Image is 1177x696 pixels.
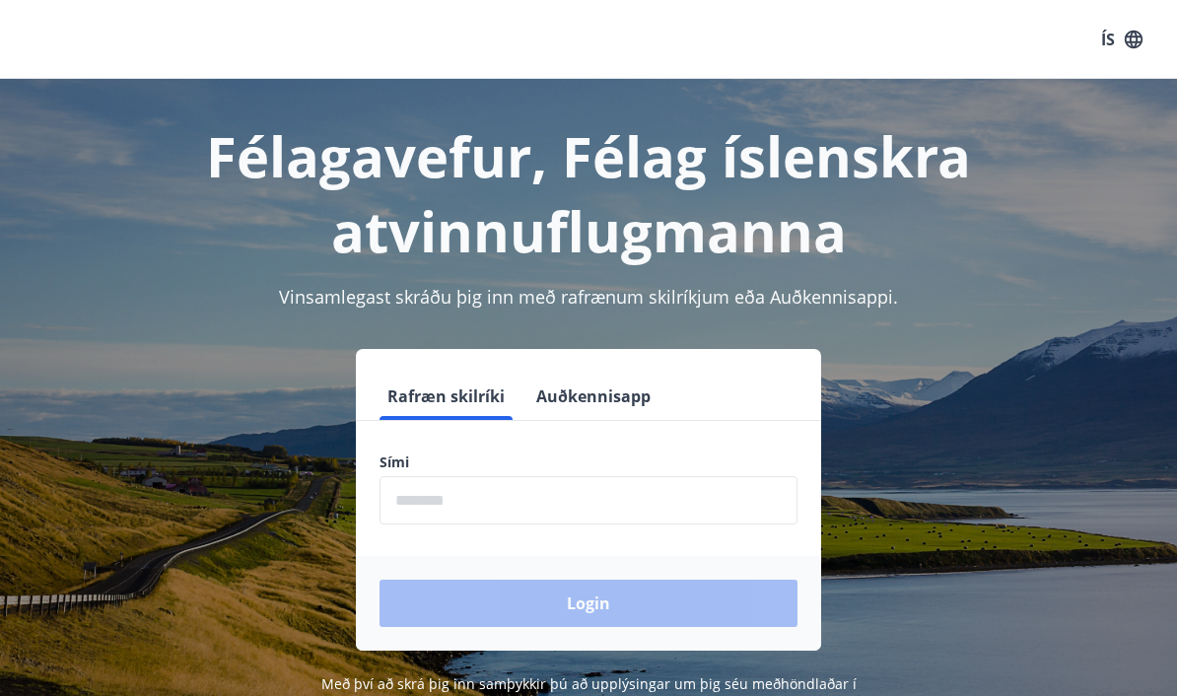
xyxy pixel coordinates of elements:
[528,373,658,420] button: Auðkennisapp
[380,373,513,420] button: Rafræn skilríki
[24,118,1153,268] h1: Félagavefur, Félag íslenskra atvinnuflugmanna
[279,285,898,309] span: Vinsamlegast skráðu þig inn með rafrænum skilríkjum eða Auðkennisappi.
[380,452,797,472] label: Sími
[1090,22,1153,57] button: ÍS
